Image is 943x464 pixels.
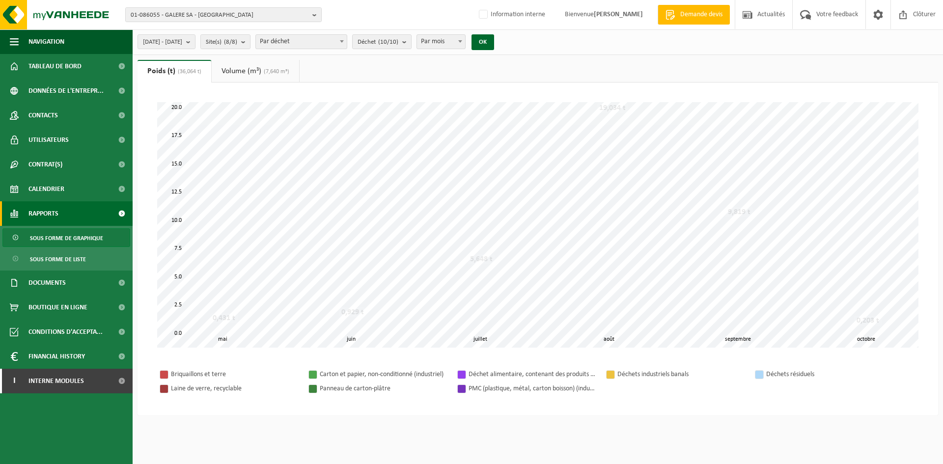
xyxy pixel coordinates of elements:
div: Briquaillons et terre [171,368,299,381]
a: Sous forme de liste [2,249,130,268]
div: 5,648 t [468,254,495,264]
div: 19,034 t [597,103,628,113]
span: (7,640 m³) [261,69,289,75]
div: Laine de verre, recyclable [171,382,299,395]
label: Information interne [477,7,545,22]
button: [DATE] - [DATE] [138,34,195,49]
span: (36,064 t) [175,69,201,75]
span: I [10,369,19,393]
span: Par déchet [256,35,347,49]
button: OK [471,34,494,50]
span: Financial History [28,344,85,369]
span: Navigation [28,29,64,54]
span: Tableau de bord [28,54,82,79]
button: 01-086055 - GALERE SA - [GEOGRAPHIC_DATA] [125,7,322,22]
span: Site(s) [206,35,237,50]
button: Déchet(10/10) [352,34,412,49]
span: Utilisateurs [28,128,69,152]
div: Déchets résiduels [766,368,894,381]
span: Déchet [358,35,398,50]
div: 0,203 t [854,316,882,326]
span: Rapports [28,201,58,226]
span: Données de l'entrepr... [28,79,104,103]
span: Interne modules [28,369,84,393]
div: 9,819 t [725,207,753,217]
count: (8/8) [224,39,237,45]
div: 0,431 t [210,313,238,323]
div: Carton et papier, non-conditionné (industriel) [320,368,447,381]
div: 0,929 t [339,307,366,317]
span: Boutique en ligne [28,295,87,320]
div: Déchet alimentaire, contenant des produits d'origine animale, non emballé, catégorie 3 [469,368,596,381]
span: Demande devis [678,10,725,20]
span: Contrat(s) [28,152,62,177]
span: Par mois [416,34,466,49]
span: Documents [28,271,66,295]
span: Conditions d'accepta... [28,320,103,344]
div: Déchets industriels banals [617,368,745,381]
span: Sous forme de graphique [30,229,103,247]
span: [DATE] - [DATE] [143,35,182,50]
div: Panneau de carton-plâtre [320,382,447,395]
span: Par déchet [255,34,347,49]
span: Sous forme de liste [30,250,86,269]
span: Par mois [417,35,465,49]
span: Calendrier [28,177,64,201]
a: Poids (t) [138,60,211,82]
span: 01-086055 - GALERE SA - [GEOGRAPHIC_DATA] [131,8,308,23]
count: (10/10) [378,39,398,45]
strong: [PERSON_NAME] [594,11,643,18]
span: Contacts [28,103,58,128]
a: Demande devis [658,5,730,25]
button: Site(s)(8/8) [200,34,250,49]
a: Sous forme de graphique [2,228,130,247]
a: Volume (m³) [212,60,299,82]
div: PMC (plastique, métal, carton boisson) (industriel) [469,382,596,395]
